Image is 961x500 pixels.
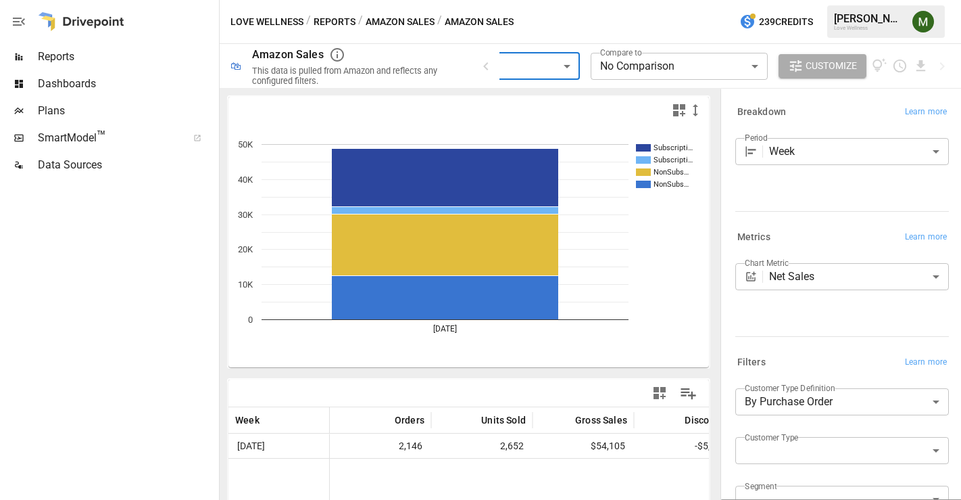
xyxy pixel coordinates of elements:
[97,128,106,145] span: ™
[395,413,424,427] span: Orders
[591,53,768,80] div: No Comparison
[892,58,908,74] button: Schedule report
[769,263,949,290] div: Net Sales
[38,103,216,119] span: Plans
[734,9,818,35] button: 239Credits
[38,76,216,92] span: Dashboards
[745,382,835,394] label: Customer Type Definition
[306,14,311,30] div: /
[905,231,947,244] span: Learn more
[238,139,253,150] text: 50K
[575,413,627,427] span: Gross Sales
[745,432,799,443] label: Customer Type
[238,244,253,254] text: 20K
[654,180,689,189] text: NonSubs…
[654,143,693,152] text: Subscripti…
[235,413,260,427] span: Week
[905,356,947,369] span: Learn more
[38,49,216,65] span: Reports
[905,106,947,119] span: Learn more
[834,12,904,25] div: [PERSON_NAME]
[745,480,777,492] label: Segment
[228,124,699,367] svg: A chart.
[673,378,704,409] button: Manage Columns
[737,105,786,120] h6: Breakdown
[230,14,303,30] button: Love Wellness
[238,279,253,290] text: 10K
[735,388,949,415] div: By Purchase Order
[745,132,768,143] label: Period
[235,434,267,458] span: [DATE]
[437,14,442,30] div: /
[438,434,526,458] span: 2,652
[230,60,241,72] div: 🛍
[238,210,253,220] text: 30K
[779,54,866,78] button: Customize
[641,434,729,458] span: -$5,056
[806,58,857,74] span: Customize
[737,230,770,245] h6: Metrics
[759,14,813,30] span: 239 Credits
[685,413,729,427] span: Discounts
[238,175,253,185] text: 40K
[600,47,642,58] label: Compare to
[358,14,363,30] div: /
[737,355,766,370] h6: Filters
[38,157,216,173] span: Data Sources
[654,168,689,177] text: NonSubs…
[912,11,934,32] img: Meredith Lacasse
[834,25,904,31] div: Love Wellness
[433,324,457,334] text: [DATE]
[366,14,435,30] button: Amazon Sales
[38,130,178,146] span: SmartModel
[654,156,693,164] text: Subscripti…
[252,48,324,61] div: Amazon Sales
[904,3,942,41] button: Meredith Lacasse
[481,413,526,427] span: Units Sold
[872,54,887,78] button: View documentation
[248,315,253,325] text: 0
[539,434,627,458] span: $54,105
[314,14,355,30] button: Reports
[913,58,929,74] button: Download report
[769,138,949,165] div: Week
[252,66,462,86] div: This data is pulled from Amazon and reflects any configured filters.
[745,257,789,269] label: Chart Metric
[337,434,424,458] span: 2,146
